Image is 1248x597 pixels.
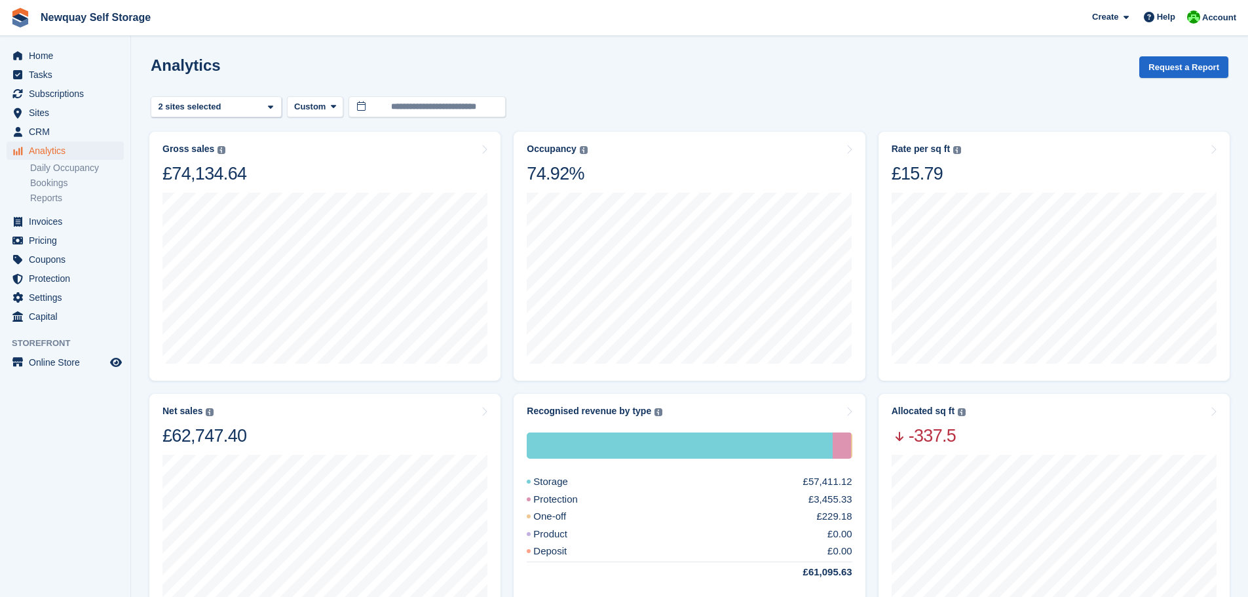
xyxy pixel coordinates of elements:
div: Storage [527,433,832,459]
a: menu [7,66,124,84]
img: icon-info-grey-7440780725fd019a000dd9b08b2336e03edf1995a4989e88bcd33f0948082b44.svg [217,146,225,154]
div: Protection [527,492,609,507]
div: One-off [527,509,597,524]
a: Newquay Self Storage [35,7,156,28]
a: menu [7,47,124,65]
span: Coupons [29,250,107,269]
a: Daily Occupancy [30,162,124,174]
span: Help [1157,10,1175,24]
div: £0.00 [827,527,852,542]
div: £57,411.12 [803,474,852,490]
a: menu [7,269,124,288]
div: Storage [527,474,599,490]
span: Pricing [29,231,107,250]
img: icon-info-grey-7440780725fd019a000dd9b08b2336e03edf1995a4989e88bcd33f0948082b44.svg [958,408,966,416]
div: Gross sales [162,144,214,155]
span: Settings [29,288,107,307]
a: menu [7,353,124,372]
h2: Analytics [151,56,221,74]
span: Account [1202,11,1236,24]
div: Protection [833,433,851,459]
div: £62,747.40 [162,425,246,447]
a: menu [7,212,124,231]
div: Net sales [162,406,202,417]
span: Invoices [29,212,107,231]
img: Baylor [1187,10,1200,24]
div: Deposit [527,544,598,559]
button: Request a Report [1139,56,1228,78]
a: Preview store [108,355,124,370]
span: Capital [29,307,107,326]
img: icon-info-grey-7440780725fd019a000dd9b08b2336e03edf1995a4989e88bcd33f0948082b44.svg [580,146,588,154]
div: Product [527,527,599,542]
div: £15.79 [892,163,961,185]
a: menu [7,123,124,141]
div: £74,134.64 [162,163,246,185]
div: 74.92% [527,163,587,185]
div: Recognised revenue by type [527,406,651,417]
a: menu [7,231,124,250]
a: menu [7,104,124,122]
div: 2 sites selected [156,100,226,113]
a: menu [7,85,124,103]
span: Sites [29,104,107,122]
span: -337.5 [892,425,966,447]
div: £229.18 [816,509,852,524]
span: Custom [294,100,326,113]
div: £3,455.33 [808,492,852,507]
button: Custom [287,96,343,118]
div: Rate per sq ft [892,144,950,155]
span: Tasks [29,66,107,84]
div: Occupancy [527,144,576,155]
div: Allocated sq ft [892,406,955,417]
span: Subscriptions [29,85,107,103]
div: One-off [851,433,852,459]
span: Protection [29,269,107,288]
span: Online Store [29,353,107,372]
a: menu [7,142,124,160]
a: menu [7,288,124,307]
a: menu [7,307,124,326]
span: CRM [29,123,107,141]
img: stora-icon-8386f47178a22dfd0bd8f6a31ec36ba5ce8667c1dd55bd0f319d3a0aa187defe.svg [10,8,30,28]
img: icon-info-grey-7440780725fd019a000dd9b08b2336e03edf1995a4989e88bcd33f0948082b44.svg [654,408,662,416]
div: £0.00 [827,544,852,559]
a: Bookings [30,177,124,189]
a: Reports [30,192,124,204]
span: Analytics [29,142,107,160]
a: menu [7,250,124,269]
img: icon-info-grey-7440780725fd019a000dd9b08b2336e03edf1995a4989e88bcd33f0948082b44.svg [206,408,214,416]
span: Home [29,47,107,65]
span: Storefront [12,337,130,350]
div: £61,095.63 [772,565,852,580]
span: Create [1092,10,1118,24]
img: icon-info-grey-7440780725fd019a000dd9b08b2336e03edf1995a4989e88bcd33f0948082b44.svg [953,146,961,154]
